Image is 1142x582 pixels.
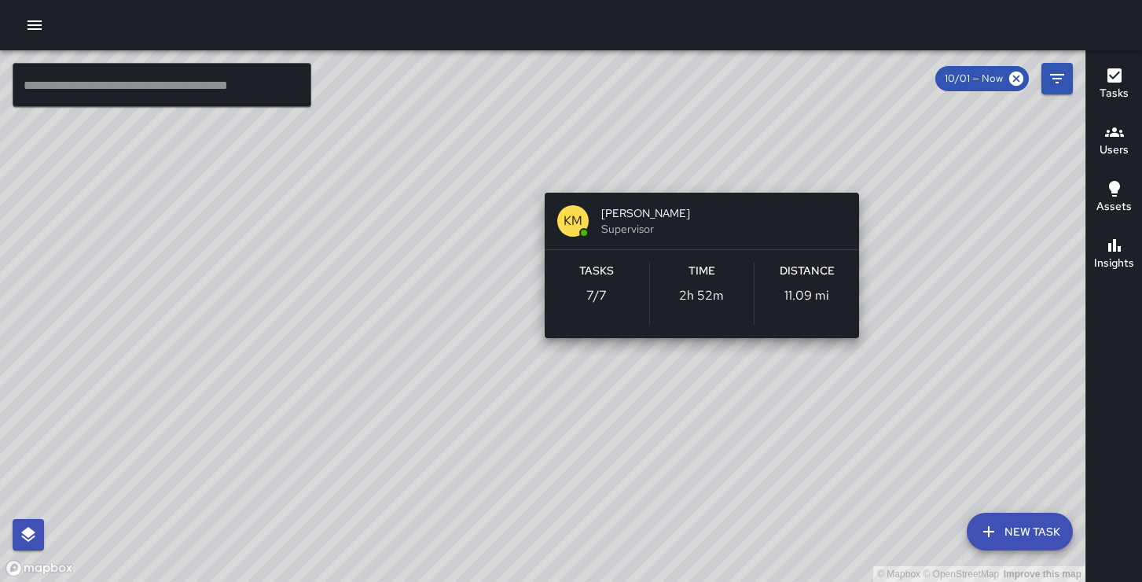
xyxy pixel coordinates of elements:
h6: Distance [780,263,835,280]
button: Users [1086,113,1142,170]
div: 10/01 — Now [935,66,1029,91]
p: 2h 52m [679,286,724,305]
span: Supervisor [601,221,846,237]
h6: Insights [1094,255,1134,272]
button: Filters [1041,63,1073,94]
h6: Assets [1096,198,1132,215]
p: KM [564,212,582,230]
h6: Tasks [579,263,614,280]
span: 10/01 — Now [935,71,1012,87]
h6: Tasks [1100,85,1129,102]
button: Tasks [1086,57,1142,113]
button: Assets [1086,170,1142,227]
button: New Task [967,513,1073,551]
span: [PERSON_NAME] [601,205,846,221]
h6: Users [1100,142,1129,159]
button: KM[PERSON_NAME]SupervisorTasks7/7Time2h 52mDistance11.09 mi [545,193,859,338]
h6: Time [689,263,715,280]
p: 11.09 mi [784,286,829,305]
p: 7 / 7 [586,286,607,305]
button: Insights [1086,227,1142,283]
